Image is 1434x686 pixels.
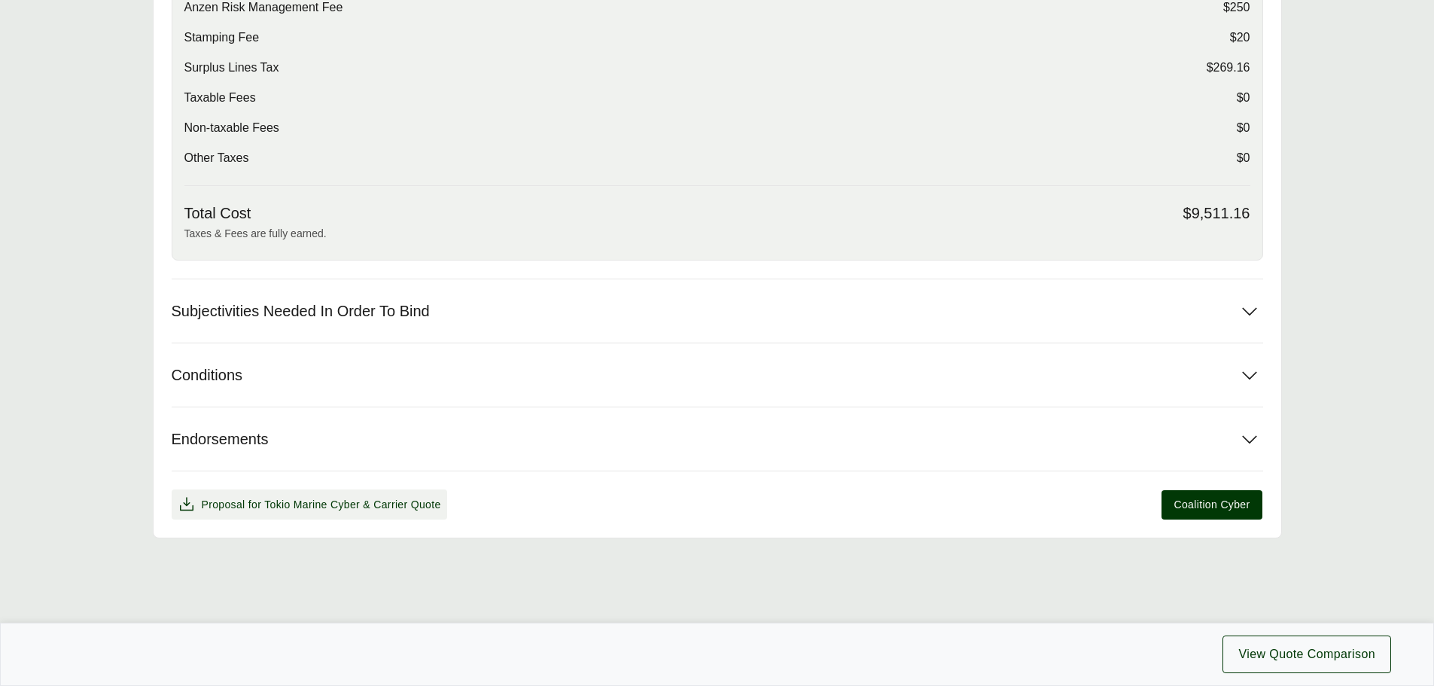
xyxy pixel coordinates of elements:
[172,407,1263,471] button: Endorsements
[1174,497,1250,513] span: Coalition Cyber
[1183,204,1250,223] span: $9,511.16
[1237,149,1250,167] span: $0
[1162,490,1263,520] button: Coalition Cyber
[172,366,243,385] span: Conditions
[202,497,441,513] span: Proposal for
[1230,29,1250,47] span: $20
[184,204,251,223] span: Total Cost
[1207,59,1250,77] span: $269.16
[1237,89,1250,107] span: $0
[172,302,430,321] span: Subjectivities Needed In Order To Bind
[184,29,260,47] span: Stamping Fee
[184,226,1250,242] p: Taxes & Fees are fully earned.
[184,59,279,77] span: Surplus Lines Tax
[172,430,269,449] span: Endorsements
[184,89,256,107] span: Taxable Fees
[184,119,279,137] span: Non-taxable Fees
[363,498,440,511] span: & Carrier Quote
[1222,636,1391,673] button: View Quote Comparison
[184,149,249,167] span: Other Taxes
[264,498,360,511] span: Tokio Marine Cyber
[172,489,447,520] button: Proposal for Tokio Marine Cyber & Carrier Quote
[172,343,1263,407] button: Conditions
[1238,645,1375,663] span: View Quote Comparison
[1237,119,1250,137] span: $0
[172,279,1263,343] button: Subjectivities Needed In Order To Bind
